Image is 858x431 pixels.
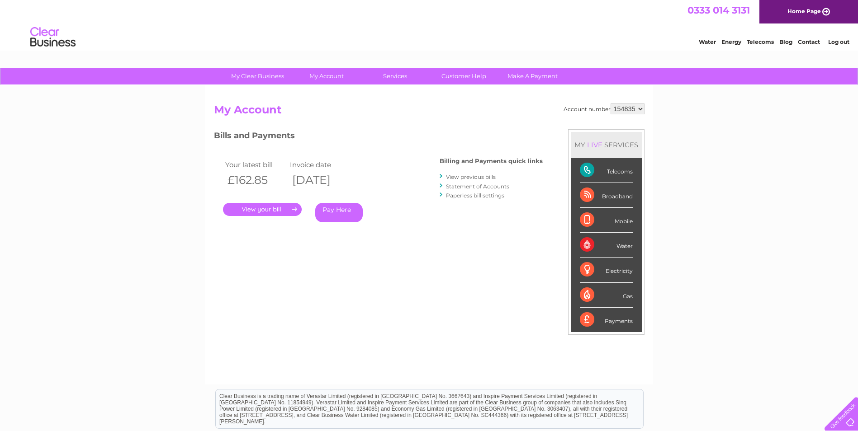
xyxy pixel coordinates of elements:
[580,158,633,183] div: Telecoms
[288,159,353,171] td: Invoice date
[580,308,633,332] div: Payments
[495,68,570,84] a: Make A Payment
[747,38,774,45] a: Telecoms
[687,5,750,16] a: 0333 014 3131
[220,68,295,84] a: My Clear Business
[446,173,496,180] a: View previous bills
[30,23,76,51] img: logo.png
[585,141,604,149] div: LIVE
[223,159,288,171] td: Your latest bill
[223,171,288,189] th: £162.85
[828,38,849,45] a: Log out
[446,192,504,199] a: Paperless bill settings
[798,38,820,45] a: Contact
[721,38,741,45] a: Energy
[289,68,364,84] a: My Account
[214,103,645,121] h2: My Account
[427,68,501,84] a: Customer Help
[580,258,633,282] div: Electricity
[223,203,302,216] a: .
[779,38,792,45] a: Blog
[571,132,642,158] div: MY SERVICES
[564,103,645,114] div: Account number
[580,283,633,308] div: Gas
[580,233,633,258] div: Water
[358,68,432,84] a: Services
[580,183,633,208] div: Broadband
[214,129,543,145] h3: Bills and Payments
[440,158,543,164] h4: Billing and Payments quick links
[288,171,353,189] th: [DATE]
[446,183,509,190] a: Statement of Accounts
[216,5,643,44] div: Clear Business is a trading name of Verastar Limited (registered in [GEOGRAPHIC_DATA] No. 3667643...
[315,203,363,222] a: Pay Here
[699,38,716,45] a: Water
[580,208,633,233] div: Mobile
